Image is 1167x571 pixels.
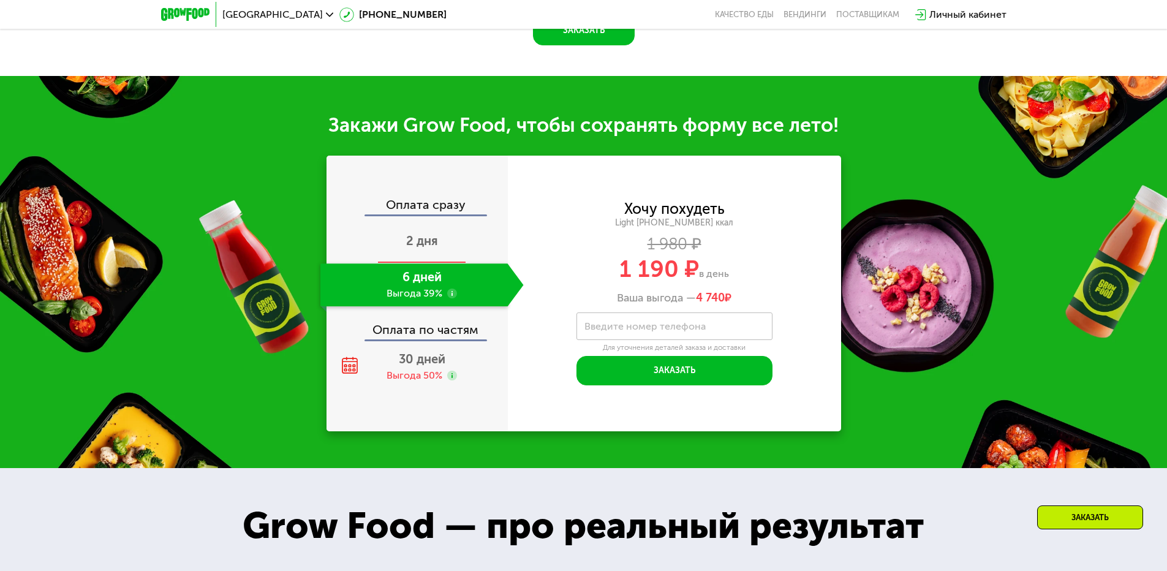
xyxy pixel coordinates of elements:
div: Light [PHONE_NUMBER] ккал [508,217,841,229]
span: ₽ [696,292,731,305]
div: Выгода 50% [387,369,442,382]
div: Оплата сразу [328,199,508,214]
span: 2 дня [406,233,438,248]
a: [PHONE_NUMBER] [339,7,447,22]
div: Ваша выгода — [508,292,841,305]
span: в день [699,268,729,279]
span: 30 дней [399,352,445,366]
button: Заказать [533,16,635,45]
div: Личный кабинет [929,7,1006,22]
span: [GEOGRAPHIC_DATA] [222,10,323,20]
a: Вендинги [784,10,826,20]
a: Качество еды [715,10,774,20]
label: Введите номер телефона [584,323,706,330]
div: Grow Food — про реальный результат [216,498,951,553]
div: 1 980 ₽ [508,238,841,251]
div: Хочу похудеть [624,202,725,216]
div: поставщикам [836,10,899,20]
div: Заказать [1037,505,1143,529]
div: Для уточнения деталей заказа и доставки [576,343,772,353]
div: Оплата по частям [328,311,508,339]
span: 1 190 ₽ [619,255,699,283]
span: 4 740 [696,291,725,304]
button: Заказать [576,356,772,385]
